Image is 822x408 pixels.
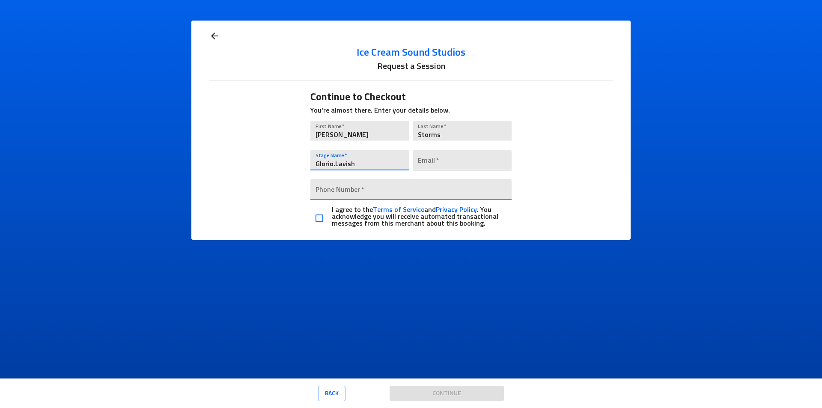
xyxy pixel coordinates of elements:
[310,150,409,170] input: DJ Smooth
[332,206,510,227] label: I agree to the and . You acknowledge you will receive automated transactional messages from this ...
[209,46,612,60] a: Ice Cream Sound Studios
[310,107,450,114] label: You're almost there. Enter your details below.
[310,179,512,200] input: Enter your phone number
[413,150,512,170] input: ex. jsmith@example.com
[413,121,512,141] input: Smith
[310,121,409,141] input: John
[310,91,512,104] h3: Continue to Checkout
[209,60,612,73] h6: Request a Session
[373,206,424,213] a: Terms of Service
[436,206,477,213] a: Privacy Policy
